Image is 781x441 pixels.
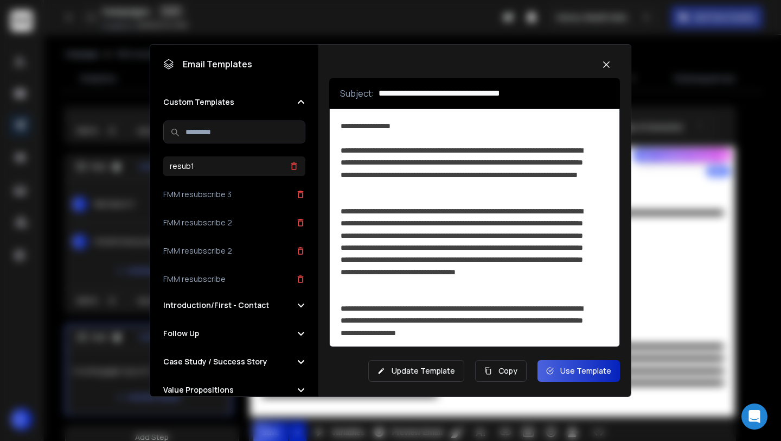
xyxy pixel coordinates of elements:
h3: resub1 [170,161,194,172]
h2: Custom Templates [163,97,234,108]
button: Custom Templates [163,97,305,108]
button: Case Study / Success Story [163,356,305,367]
p: Subject: [340,87,374,100]
h3: FMM resubscribe 3 [163,189,232,200]
h3: FMM resubscribe 2 [163,245,232,256]
button: Follow Up [163,328,305,339]
h3: FMM resubscribe [163,274,226,285]
h1: Email Templates [163,58,252,71]
button: Introduction/First - Contact [163,300,305,311]
h3: FMM resubscribe 2 [163,217,232,228]
button: Copy [475,360,527,382]
button: Value Propositions [163,385,305,395]
button: Use Template [537,360,620,382]
div: Open Intercom Messenger [741,404,767,430]
button: Update Template [368,360,464,382]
